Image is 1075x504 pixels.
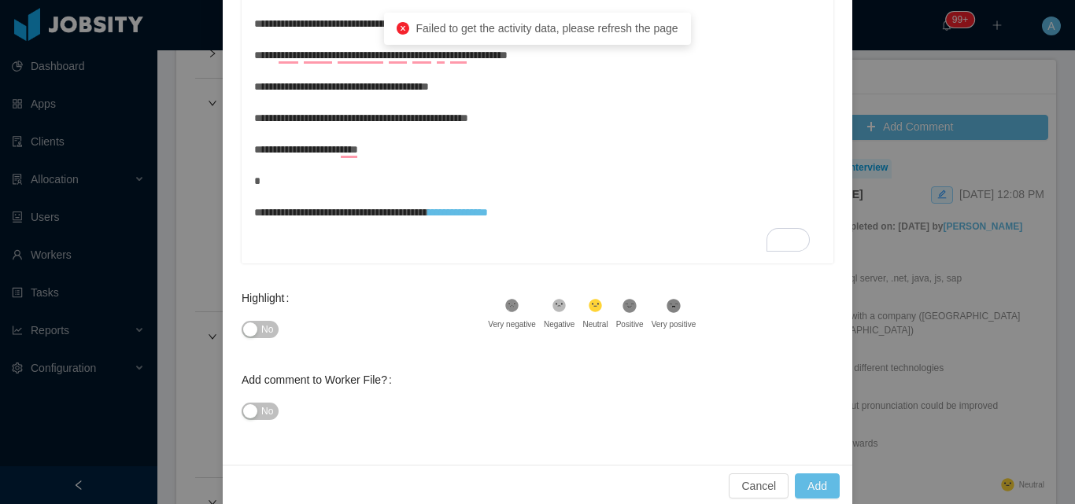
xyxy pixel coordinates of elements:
[261,322,273,337] span: No
[261,403,273,419] span: No
[242,321,279,338] button: Highlight
[242,373,398,386] label: Add comment to Worker File?
[795,473,840,498] button: Add
[242,403,279,420] button: Add comment to Worker File?
[488,318,536,330] div: Very negative
[582,318,608,330] div: Neutral
[416,22,678,35] span: Failed to get the activity data, please refresh the page
[652,318,696,330] div: Very positive
[616,318,644,330] div: Positive
[242,292,295,304] label: Highlight
[397,22,409,35] i: icon: close-circle
[729,473,789,498] button: Cancel
[544,318,574,330] div: Negative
